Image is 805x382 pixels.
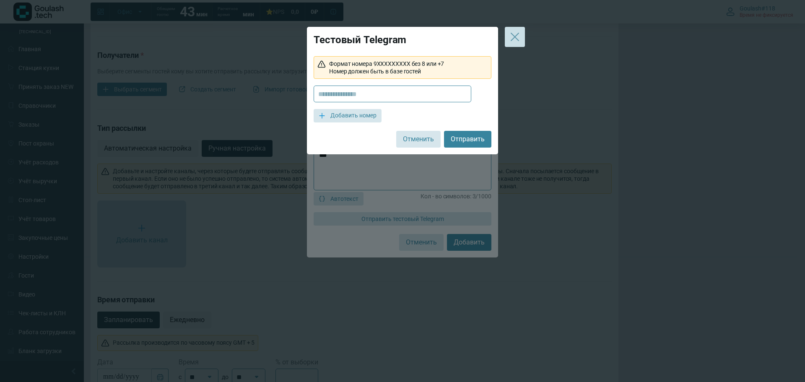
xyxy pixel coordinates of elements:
[330,112,377,120] span: Добавить номер
[314,34,491,46] h4: Тестовый Telegram
[314,109,382,122] button: Добавить номер
[396,131,441,148] button: Отменить
[444,131,491,148] button: Отправить
[329,60,444,68] div: Формат номера 9ХХХХХХХХХ без 8 или +7
[403,135,434,144] span: Отменить
[329,68,444,75] div: Номер должен быть в базе гостей
[451,135,485,144] span: Отправить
